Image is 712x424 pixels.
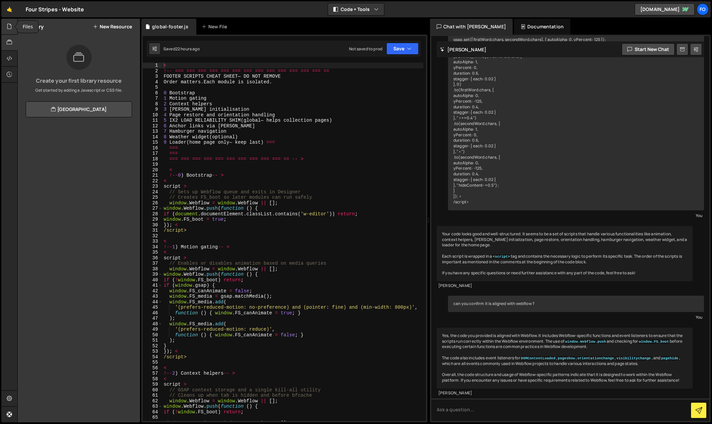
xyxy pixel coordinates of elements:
[143,393,162,398] div: 61
[143,294,162,299] div: 43
[143,85,162,90] div: 5
[577,356,615,361] code: orientationchange
[492,254,511,259] code: <script>
[438,390,691,396] div: [PERSON_NAME]
[143,162,162,167] div: 19
[450,212,702,219] div: You
[143,151,162,156] div: 17
[616,356,651,361] code: visibilitychange
[557,356,576,361] code: pageshow
[143,123,162,129] div: 12
[143,96,162,101] div: 7
[143,200,162,206] div: 26
[23,78,135,83] h3: Create your first library resource
[143,129,162,134] div: 13
[143,360,162,365] div: 55
[143,244,162,250] div: 34
[450,314,702,321] div: You
[93,24,132,29] button: New Resource
[143,261,162,266] div: 37
[440,46,486,53] h2: [PERSON_NAME]
[143,327,162,332] div: 49
[143,178,162,184] div: 22
[152,23,188,30] div: global-footer.js
[143,107,162,112] div: 9
[143,272,162,277] div: 39
[143,217,162,222] div: 29
[143,233,162,239] div: 32
[660,356,679,361] code: pagehide
[143,140,162,145] div: 15
[26,5,84,13] div: Four Stripes - Website
[143,228,162,233] div: 31
[143,365,162,371] div: 56
[143,316,162,321] div: 47
[386,43,419,55] button: Save
[635,3,695,15] a: [DOMAIN_NAME]
[1,1,18,17] a: 🤙
[143,283,162,288] div: 41
[143,354,162,360] div: 54
[143,63,162,68] div: 1
[143,184,162,189] div: 23
[143,68,162,74] div: 2
[564,339,607,344] code: window.Webflow.push
[143,409,162,415] div: 64
[143,255,162,261] div: 36
[143,112,162,118] div: 10
[437,328,693,389] div: Yes, the code you provided is aligned with Webflow. It includes Webflow-specific functions and ev...
[143,134,162,140] div: 14
[143,382,162,387] div: 59
[143,173,162,178] div: 21
[202,23,230,30] div: New File
[143,211,162,217] div: 28
[143,371,162,376] div: 57
[430,19,513,35] div: Chat with [PERSON_NAME]
[143,398,162,404] div: 62
[438,283,691,289] div: [PERSON_NAME]
[143,145,162,151] div: 16
[638,339,670,344] code: window.FS_boot
[697,3,709,15] a: Fo
[143,332,162,338] div: 50
[143,79,162,85] div: 4
[143,189,162,195] div: 24
[143,250,162,255] div: 35
[143,266,162,272] div: 38
[143,222,162,228] div: 30
[143,305,162,310] div: 45
[163,46,200,52] div: Saved
[143,343,162,349] div: 52
[23,87,135,93] p: Get started by adding a Javascript or CSS file.
[175,46,200,52] div: 22 hours ago
[143,195,162,200] div: 25
[514,19,570,35] div: Documentation
[143,349,162,354] div: 53
[143,90,162,96] div: 6
[143,376,162,382] div: 58
[143,74,162,79] div: 3
[143,288,162,294] div: 42
[437,226,693,281] div: Your code looks good and well-structured. It seems to be a set of scripts that handle various fun...
[143,239,162,244] div: 33
[143,310,162,316] div: 46
[143,415,162,420] div: 65
[622,43,675,55] button: Start new chat
[520,356,556,361] code: DOMContentLoaded
[349,46,382,52] div: Not saved to prod
[17,21,38,33] div: Files
[26,101,132,117] a: [GEOGRAPHIC_DATA]
[143,299,162,305] div: 44
[143,338,162,343] div: 51
[143,321,162,327] div: 48
[143,156,162,162] div: 18
[143,404,162,409] div: 63
[143,206,162,211] div: 27
[328,3,384,15] button: Code + Tools
[143,118,162,123] div: 11
[143,277,162,283] div: 40
[448,296,704,312] div: can you confirm it is aligned with webflow ?
[143,101,162,107] div: 8
[143,387,162,393] div: 60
